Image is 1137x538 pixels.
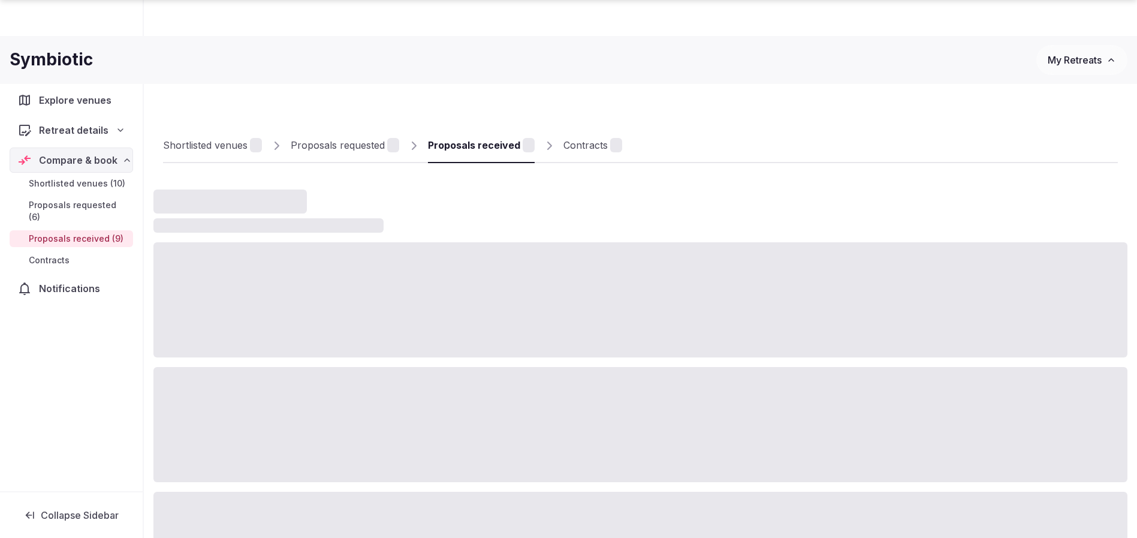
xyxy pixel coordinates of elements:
[163,138,248,152] div: Shortlisted venues
[428,128,535,163] a: Proposals received
[428,138,520,152] div: Proposals received
[10,88,133,113] a: Explore venues
[39,93,116,107] span: Explore venues
[1036,45,1127,75] button: My Retreats
[29,254,70,266] span: Contracts
[563,138,608,152] div: Contracts
[41,509,119,521] span: Collapse Sidebar
[291,128,399,163] a: Proposals requested
[10,230,133,247] a: Proposals received (9)
[1048,54,1102,66] span: My Retreats
[563,128,622,163] a: Contracts
[10,197,133,226] a: Proposals requested (6)
[10,276,133,301] a: Notifications
[10,175,133,192] a: Shortlisted venues (10)
[291,138,385,152] div: Proposals requested
[29,178,125,190] span: Shortlisted venues (10)
[39,281,105,296] span: Notifications
[29,233,123,245] span: Proposals received (9)
[10,48,93,71] h1: Symbiotic
[10,252,133,269] a: Contracts
[39,153,117,167] span: Compare & book
[29,199,128,223] span: Proposals requested (6)
[163,128,262,163] a: Shortlisted venues
[39,123,108,137] span: Retreat details
[10,502,133,528] button: Collapse Sidebar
